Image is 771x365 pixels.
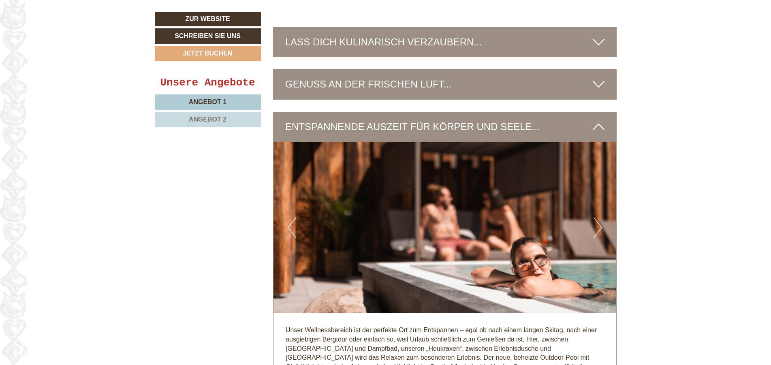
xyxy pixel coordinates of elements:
button: Previous [288,218,296,238]
div: LASS DICH KULINARISCH VERZAUBERN... [273,27,617,57]
small: 10:10 [12,39,130,45]
span: Angebot 1 [189,98,226,105]
div: Donnerstag [132,6,187,20]
span: Angebot 2 [189,116,226,123]
div: GENUSS AN DER FRISCHEN LUFT... [273,69,617,99]
div: Hotel Gasthof Jochele [12,23,130,30]
a: Jetzt buchen [155,46,261,61]
button: Next [594,218,602,238]
div: Guten Tag, wie können wir Ihnen helfen? [6,21,134,46]
button: Senden [266,212,318,228]
div: ENTSPANNENDE AUSZEIT FÜR KÖRPER UND SEELE... [273,112,617,142]
a: Schreiben Sie uns [155,28,261,44]
a: Zur Website [155,12,261,26]
div: Unsere Angebote [155,75,261,90]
